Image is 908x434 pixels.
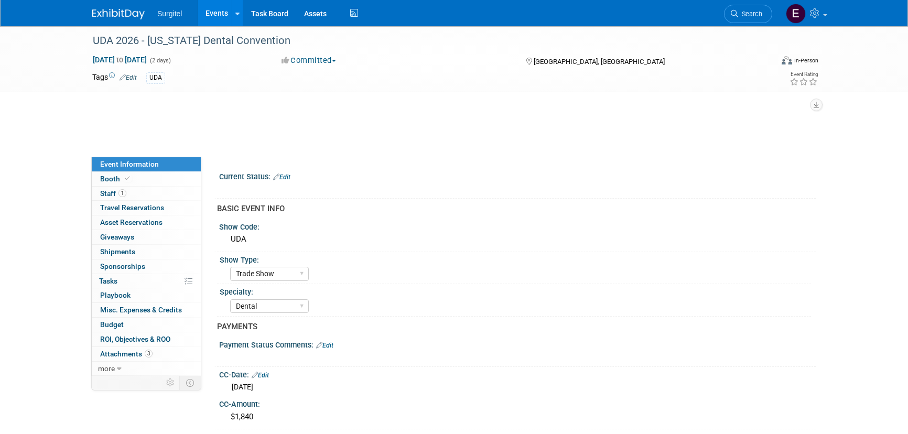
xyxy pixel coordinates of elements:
[92,215,201,230] a: Asset Reservations
[92,288,201,302] a: Playbook
[92,347,201,361] a: Attachments3
[120,74,137,81] a: Edit
[232,383,253,391] span: [DATE]
[220,284,811,297] div: Specialty:
[180,376,201,389] td: Toggle Event Tabs
[92,259,201,274] a: Sponsorships
[100,203,164,212] span: Travel Reservations
[118,189,126,197] span: 1
[724,5,772,23] a: Search
[227,409,808,425] div: $1,840
[786,4,806,24] img: Event Coordinator
[92,172,201,186] a: Booth
[92,274,201,288] a: Tasks
[92,245,201,259] a: Shipments
[98,364,115,373] span: more
[89,31,756,50] div: UDA 2026 - [US_STATE] Dental Convention
[219,396,816,409] div: CC-Amount:
[92,362,201,376] a: more
[534,58,665,66] span: [GEOGRAPHIC_DATA], [GEOGRAPHIC_DATA]
[278,55,340,66] button: Committed
[92,157,201,171] a: Event Information
[782,56,792,64] img: Format-Inperson.png
[220,252,811,265] div: Show Type:
[219,337,816,351] div: Payment Status Comments:
[100,335,170,343] span: ROI, Objectives & ROO
[115,56,125,64] span: to
[219,219,816,232] div: Show Code:
[100,160,159,168] span: Event Information
[146,72,165,83] div: UDA
[100,218,163,226] span: Asset Reservations
[99,277,117,285] span: Tasks
[92,187,201,201] a: Staff1
[92,55,147,64] span: [DATE] [DATE]
[125,176,130,181] i: Booth reservation complete
[217,321,808,332] div: PAYMENTS
[790,72,818,77] div: Event Rating
[92,332,201,346] a: ROI, Objectives & ROO
[92,9,145,19] img: ExhibitDay
[100,291,131,299] span: Playbook
[100,233,134,241] span: Giveaways
[149,57,171,64] span: (2 days)
[794,57,818,64] div: In-Person
[273,173,290,181] a: Edit
[100,306,182,314] span: Misc. Expenses & Credits
[100,189,126,198] span: Staff
[710,55,818,70] div: Event Format
[217,203,808,214] div: BASIC EVENT INFO
[100,175,132,183] span: Booth
[92,230,201,244] a: Giveaways
[738,10,762,18] span: Search
[100,350,153,358] span: Attachments
[316,342,333,349] a: Edit
[219,169,816,182] div: Current Status:
[219,367,816,381] div: CC-Date:
[100,247,135,256] span: Shipments
[227,231,808,247] div: UDA
[157,9,182,18] span: Surgitel
[92,303,201,317] a: Misc. Expenses & Credits
[92,201,201,215] a: Travel Reservations
[161,376,180,389] td: Personalize Event Tab Strip
[92,72,137,84] td: Tags
[145,350,153,357] span: 3
[100,320,124,329] span: Budget
[92,318,201,332] a: Budget
[252,372,269,379] a: Edit
[100,262,145,270] span: Sponsorships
